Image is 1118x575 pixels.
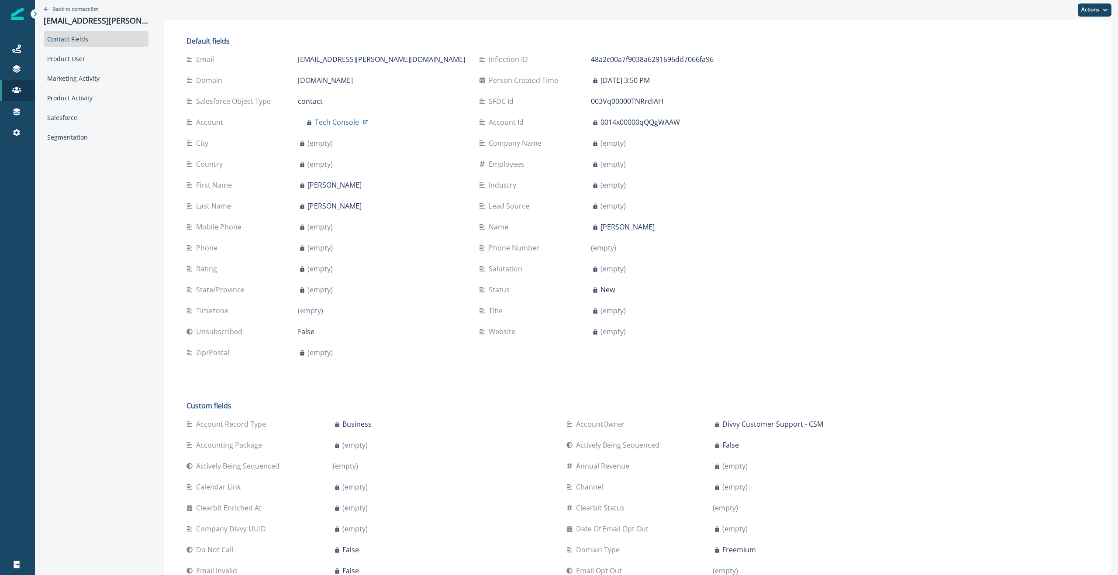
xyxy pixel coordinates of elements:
p: Account Record Type [196,419,269,429]
p: Domain [196,75,226,86]
p: (empty) [307,138,333,148]
p: False [722,440,739,450]
p: City [196,138,212,148]
p: [PERSON_NAME] [600,222,655,232]
p: contact [298,96,323,106]
p: Rating [196,264,221,274]
p: (empty) [722,524,748,534]
p: (empty) [342,440,368,450]
p: (empty) [298,305,323,316]
p: (empty) [342,482,368,492]
p: Mobile Phone [196,222,245,232]
p: Title [489,305,506,316]
p: (empty) [307,284,333,295]
p: Annual Revenue [576,461,633,471]
p: 0014x00000qQQgWAAW [600,117,680,127]
p: (empty) [722,461,748,471]
p: (empty) [600,264,626,274]
p: Name [489,222,512,232]
p: Account Id [489,117,527,127]
p: (empty) [600,138,626,148]
p: Business [342,419,372,429]
p: False [342,544,359,555]
p: (empty) [713,503,738,513]
p: (empty) [333,461,358,471]
p: Channel [576,482,607,492]
div: Marketing Activity [44,70,148,86]
p: (empty) [600,326,626,337]
p: Employees [489,159,528,169]
p: (empty) [600,201,626,211]
p: Do Not Call [196,544,237,555]
p: Website [489,326,519,337]
button: Go back [44,5,98,13]
div: Product Activity [44,90,148,106]
p: Salesforce Object Type [196,96,274,106]
p: Clearbit Enriched At [196,503,265,513]
p: Phone Number [489,243,543,253]
p: [EMAIL_ADDRESS][PERSON_NAME][DOMAIN_NAME] [44,16,148,26]
p: [EMAIL_ADDRESS][PERSON_NAME][DOMAIN_NAME] [298,54,465,65]
p: Company Name [489,138,545,148]
p: Freemium [722,544,756,555]
p: 003Vq00000TNRrdIAH [591,96,663,106]
div: Contact Fields [44,31,148,47]
p: Date of Email Opt Out [576,524,652,534]
p: Timezone [196,305,232,316]
div: Product User [44,51,148,67]
p: SFDC Id [489,96,517,106]
p: Domain Type [576,544,623,555]
p: Clearbit Status [576,503,628,513]
p: Lead Source [489,201,533,211]
p: Back to contact list [52,5,98,13]
p: Actively Being Sequenced [576,440,663,450]
p: Phone [196,243,221,253]
p: Actively Being Sequenced [196,461,283,471]
p: (empty) [307,222,333,232]
p: (empty) [342,503,368,513]
p: (empty) [600,305,626,316]
p: (empty) [600,159,626,169]
p: 48a2c00a7f9038a6291696dd7066fa96 [591,54,714,65]
p: (empty) [600,180,626,190]
h2: Default fields [186,37,758,45]
button: Actions [1078,3,1111,17]
p: Email [196,54,217,65]
h2: Custom fields [186,402,932,410]
p: [DATE] 3:50 PM [600,75,650,86]
p: Status [489,284,513,295]
p: Industry [489,180,520,190]
p: New [600,284,615,295]
img: Inflection [11,8,24,20]
div: Salesforce [44,110,148,126]
p: Country [196,159,226,169]
p: [PERSON_NAME] [307,201,362,211]
p: Inflection ID [489,54,531,65]
p: Calendar Link [196,482,244,492]
p: Account [196,117,227,127]
p: Zip/Postal [196,347,233,358]
div: Segmentation [44,129,148,145]
p: First Name [196,180,235,190]
p: False [298,326,314,337]
p: (empty) [722,482,748,492]
p: (empty) [307,243,333,253]
p: Last Name [196,201,235,211]
p: (empty) [591,243,616,253]
p: Divvy Customer Support - CSM [722,419,823,429]
p: Tech Console [315,117,359,127]
p: Person Created Time [489,75,562,86]
p: [DOMAIN_NAME] [298,75,353,86]
p: Company Divvy UUID [196,524,269,534]
p: Unsubscribed [196,326,246,337]
p: [PERSON_NAME] [307,180,362,190]
p: Accounting Package [196,440,266,450]
p: (empty) [307,347,333,358]
p: (empty) [342,524,368,534]
p: AccountOwner [576,419,628,429]
p: (empty) [307,159,333,169]
p: State/Province [196,284,248,295]
p: Salutation [489,264,526,274]
p: (empty) [307,264,333,274]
